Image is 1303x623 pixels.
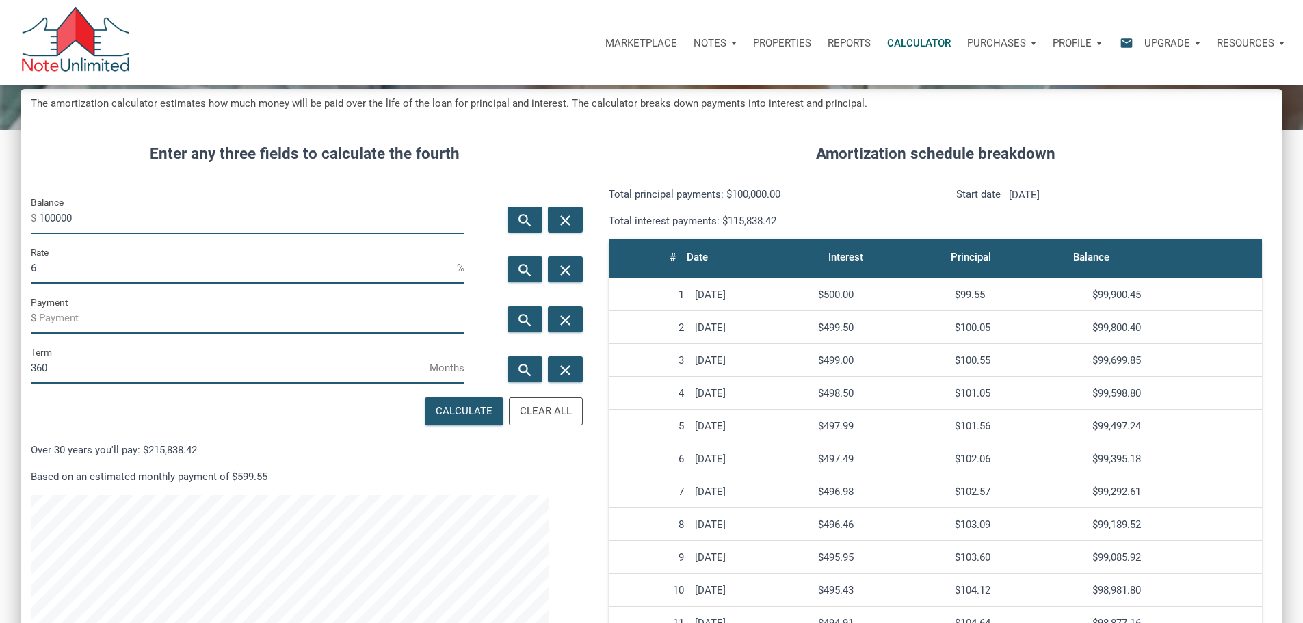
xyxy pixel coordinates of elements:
h4: Enter any three fields to calculate the fourth [31,142,578,165]
button: search [508,207,542,233]
div: [DATE] [695,453,807,465]
div: 6 [614,453,684,465]
div: Balance [1073,248,1109,267]
i: close [557,361,574,378]
div: $99.55 [955,289,1081,301]
button: email [1109,23,1136,64]
h4: Amortization schedule breakdown [598,142,1272,165]
p: Notes [694,37,726,49]
button: Reports [819,23,879,64]
div: $101.05 [955,387,1081,399]
p: Start date [956,186,1001,229]
span: % [457,257,464,279]
h5: The amortization calculator estimates how much money will be paid over the life of the loan for p... [31,96,1272,111]
a: Properties [745,23,819,64]
i: close [557,261,574,278]
div: $102.57 [955,486,1081,498]
input: Balance [39,203,464,234]
div: 9 [614,551,684,564]
p: Calculator [887,37,951,49]
div: $99,497.24 [1092,420,1256,432]
p: Based on an estimated monthly payment of $599.55 [31,468,578,485]
label: Payment [31,294,68,310]
div: [DATE] [695,518,807,531]
div: $99,085.92 [1092,551,1256,564]
button: close [548,306,583,332]
input: Term [31,353,430,384]
div: $99,395.18 [1092,453,1256,465]
i: close [557,211,574,228]
div: [DATE] [695,584,807,596]
button: Upgrade [1136,23,1209,64]
div: # [670,248,676,267]
div: $498.50 [818,387,944,399]
div: 7 [614,486,684,498]
span: Months [430,357,464,379]
i: search [516,211,533,228]
button: Resources [1209,23,1293,64]
div: 8 [614,518,684,531]
i: email [1118,35,1135,51]
p: Profile [1053,37,1092,49]
button: Calculate [425,397,503,425]
div: 10 [614,584,684,596]
div: $499.00 [818,354,944,367]
div: 1 [614,289,684,301]
div: 5 [614,420,684,432]
div: 3 [614,354,684,367]
button: Profile [1044,23,1110,64]
div: $495.43 [818,584,944,596]
div: $98,981.80 [1092,584,1256,596]
button: Clear All [509,397,583,425]
button: close [548,256,583,282]
button: Notes [685,23,745,64]
div: $495.95 [818,551,944,564]
div: Calculate [436,403,492,419]
p: Resources [1217,37,1274,49]
div: $496.46 [818,518,944,531]
i: search [516,261,533,278]
div: $100.55 [955,354,1081,367]
p: Properties [753,37,811,49]
div: $99,598.80 [1092,387,1256,399]
div: [DATE] [695,420,807,432]
div: 4 [614,387,684,399]
i: search [516,361,533,378]
div: $99,189.52 [1092,518,1256,531]
i: search [516,311,533,328]
p: Over 30 years you'll pay: $215,838.42 [31,442,578,458]
div: $497.99 [818,420,944,432]
div: [DATE] [695,486,807,498]
div: $500.00 [818,289,944,301]
button: search [508,306,542,332]
div: $103.09 [955,518,1081,531]
div: Interest [828,248,863,267]
div: $499.50 [818,321,944,334]
div: $104.12 [955,584,1081,596]
div: [DATE] [695,321,807,334]
div: $100.05 [955,321,1081,334]
div: 2 [614,321,684,334]
div: $101.56 [955,420,1081,432]
button: Purchases [959,23,1044,64]
p: Total principal payments: $100,000.00 [609,186,925,202]
div: $99,699.85 [1092,354,1256,367]
div: $103.60 [955,551,1081,564]
button: search [508,356,542,382]
a: Calculator [879,23,959,64]
input: Payment [39,303,464,334]
div: [DATE] [695,354,807,367]
button: close [548,207,583,233]
div: $497.49 [818,453,944,465]
label: Term [31,344,52,360]
span: $ [31,307,39,329]
i: close [557,311,574,328]
label: Balance [31,194,64,211]
div: Clear All [520,403,572,419]
div: $99,292.61 [1092,486,1256,498]
img: NoteUnlimited [21,7,131,79]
